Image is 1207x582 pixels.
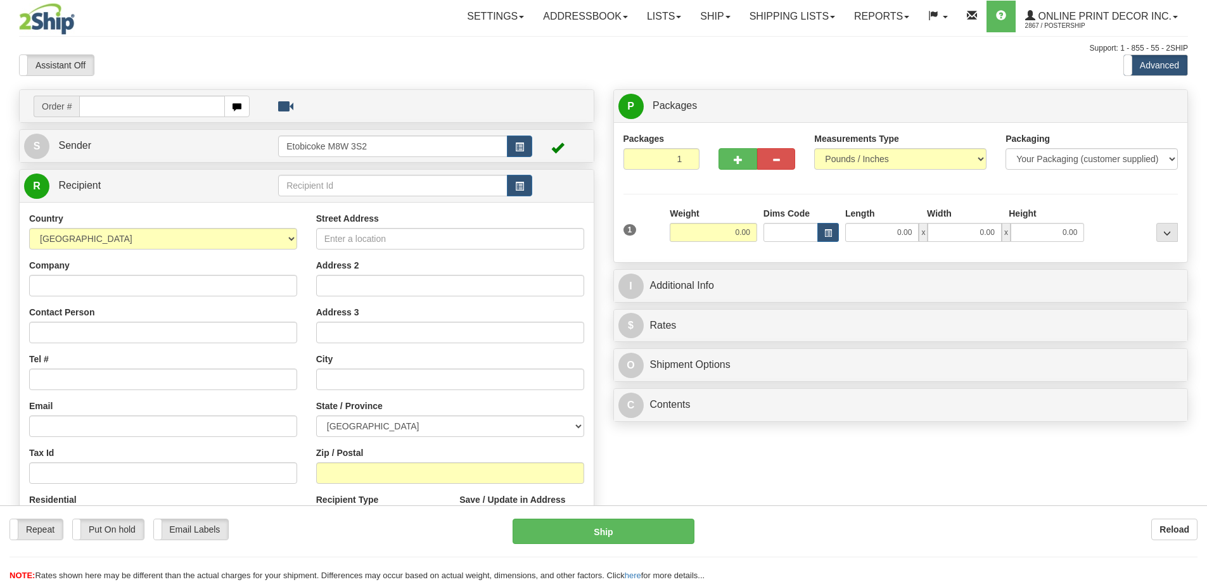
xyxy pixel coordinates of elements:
[24,133,278,159] a: S Sender
[814,132,899,145] label: Measurements Type
[763,207,810,220] label: Dims Code
[1006,132,1050,145] label: Packaging
[457,1,533,32] a: Settings
[618,313,1184,339] a: $Rates
[1156,223,1178,242] div: ...
[10,571,35,580] span: NOTE:
[618,313,644,338] span: $
[618,94,644,119] span: P
[58,180,101,191] span: Recipient
[1151,519,1197,540] button: Reload
[919,223,928,242] span: x
[29,259,70,272] label: Company
[19,43,1188,54] div: Support: 1 - 855 - 55 - 2SHIP
[637,1,691,32] a: Lists
[927,207,952,220] label: Width
[73,519,144,540] label: Put On hold
[316,228,584,250] input: Enter a location
[1009,207,1037,220] label: Height
[1002,223,1011,242] span: x
[513,519,694,544] button: Ship
[29,353,49,365] label: Tel #
[316,259,359,272] label: Address 2
[459,493,584,519] label: Save / Update in Address Book
[316,400,383,412] label: State / Province
[625,571,641,580] a: here
[618,353,644,378] span: O
[29,400,53,412] label: Email
[533,1,637,32] a: Addressbook
[1159,524,1189,535] b: Reload
[1124,55,1187,75] label: Advanced
[623,132,665,145] label: Packages
[316,306,359,319] label: Address 3
[24,173,250,199] a: R Recipient
[618,393,644,418] span: C
[623,224,637,236] span: 1
[670,207,699,220] label: Weight
[1025,20,1120,32] span: 2867 / PosterShip
[618,392,1184,418] a: CContents
[618,273,1184,299] a: IAdditional Info
[278,136,508,157] input: Sender Id
[278,175,508,196] input: Recipient Id
[618,93,1184,119] a: P Packages
[618,352,1184,378] a: OShipment Options
[316,212,379,225] label: Street Address
[10,519,63,540] label: Repeat
[24,134,49,159] span: S
[29,306,94,319] label: Contact Person
[34,96,79,117] span: Order #
[1178,226,1206,355] iframe: chat widget
[740,1,845,32] a: Shipping lists
[845,1,919,32] a: Reports
[19,3,75,35] img: logo2867.jpg
[618,274,644,299] span: I
[316,493,379,506] label: Recipient Type
[845,207,875,220] label: Length
[1035,11,1172,22] span: Online Print Decor Inc.
[154,519,228,540] label: Email Labels
[316,353,333,365] label: City
[24,174,49,199] span: R
[58,140,91,151] span: Sender
[29,446,54,459] label: Tax Id
[653,100,697,111] span: Packages
[29,493,77,506] label: Residential
[20,55,94,75] label: Assistant Off
[29,212,63,225] label: Country
[316,446,364,459] label: Zip / Postal
[691,1,739,32] a: Ship
[1016,1,1187,32] a: Online Print Decor Inc. 2867 / PosterShip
